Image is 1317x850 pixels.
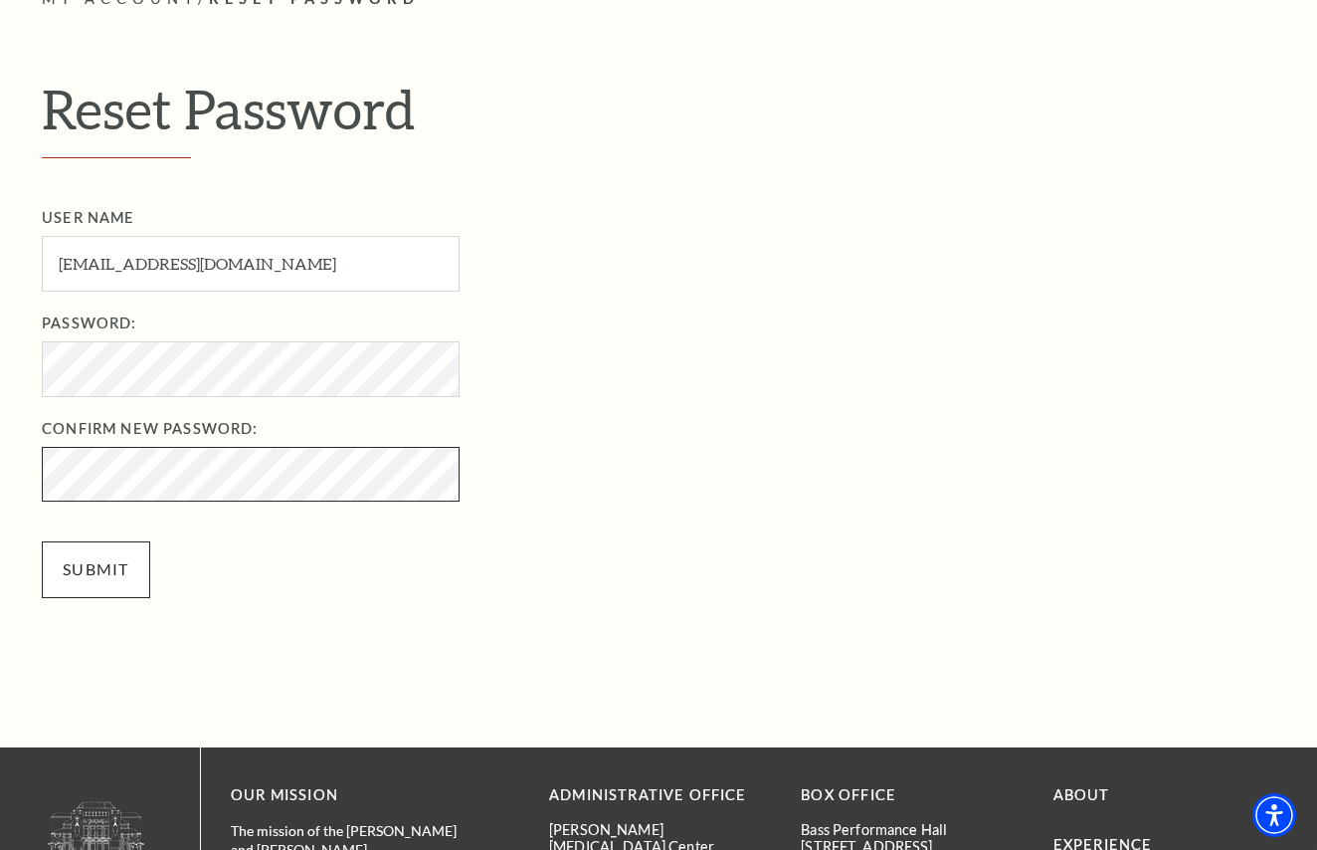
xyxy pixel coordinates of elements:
[42,541,150,597] input: Submit button
[549,783,771,808] p: Administrative Office
[801,821,1023,838] p: Bass Performance Hall
[1252,793,1296,837] div: Accessibility Menu
[801,783,1023,808] p: BOX OFFICE
[1053,786,1110,803] a: About
[231,783,479,808] p: OUR MISSION
[42,77,1275,158] h1: Reset Password
[42,236,460,291] input: User Name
